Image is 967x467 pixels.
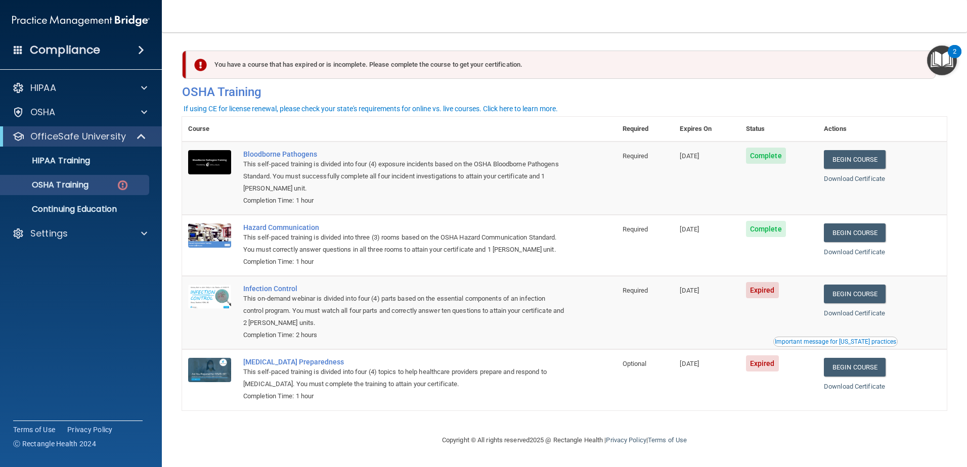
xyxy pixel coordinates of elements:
th: Course [182,117,237,142]
div: This self-paced training is divided into four (4) exposure incidents based on the OSHA Bloodborne... [243,158,566,195]
span: Complete [746,148,786,164]
th: Expires On [674,117,739,142]
a: Begin Course [824,285,886,303]
a: Settings [12,227,147,240]
h4: Compliance [30,43,100,57]
a: Terms of Use [648,436,687,444]
span: Complete [746,221,786,237]
a: Terms of Use [13,425,55,435]
th: Actions [818,117,947,142]
th: Status [740,117,818,142]
div: Important message for [US_STATE] practices [775,339,896,345]
img: danger-circle.6113f641.png [116,179,129,192]
span: Required [623,287,648,294]
button: Read this if you are a dental practitioner in the state of CA [773,337,898,347]
div: If using CE for license renewal, please check your state's requirements for online vs. live cours... [184,105,558,112]
span: Required [623,225,648,233]
th: Required [617,117,674,142]
span: [DATE] [680,360,699,367]
span: [DATE] [680,287,699,294]
img: exclamation-circle-solid-danger.72ef9ffc.png [194,59,207,71]
p: OSHA Training [7,180,89,190]
div: Copyright © All rights reserved 2025 @ Rectangle Health | | [380,424,749,456]
a: Begin Course [824,223,886,242]
span: [DATE] [680,152,699,160]
a: Privacy Policy [606,436,646,444]
a: OfficeSafe University [12,130,147,143]
div: 2 [953,52,956,65]
div: This self-paced training is divided into three (3) rooms based on the OSHA Hazard Communication S... [243,231,566,256]
a: [MEDICAL_DATA] Preparedness [243,358,566,366]
span: Required [623,152,648,160]
p: OSHA [30,106,56,118]
p: OfficeSafe University [30,130,126,143]
a: Bloodborne Pathogens [243,150,566,158]
span: Ⓒ Rectangle Health 2024 [13,439,96,449]
div: You have a course that has expired or is incomplete. Please complete the course to get your certi... [186,51,936,79]
p: HIPAA [30,82,56,94]
img: PMB logo [12,11,150,31]
span: Expired [746,355,779,371]
p: HIPAA Training [7,156,90,166]
a: Begin Course [824,150,886,169]
div: This self-paced training is divided into four (4) topics to help healthcare providers prepare and... [243,366,566,390]
a: HIPAA [12,82,147,94]
a: Download Certificate [824,383,885,390]
button: Open Resource Center, 2 new notifications [927,45,957,75]
div: Completion Time: 1 hour [243,195,566,207]
a: Begin Course [824,358,886,377]
button: If using CE for license renewal, please check your state's requirements for online vs. live cours... [182,104,559,114]
p: Continuing Education [7,204,145,214]
a: Download Certificate [824,309,885,317]
a: Download Certificate [824,175,885,182]
span: Optional [623,360,647,367]
a: Download Certificate [824,248,885,256]
a: Infection Control [243,285,566,293]
p: Settings [30,227,68,240]
a: OSHA [12,106,147,118]
span: Expired [746,282,779,298]
div: Completion Time: 1 hour [243,256,566,268]
div: Completion Time: 1 hour [243,390,566,402]
span: [DATE] [680,225,699,233]
a: Privacy Policy [67,425,113,435]
div: This on-demand webinar is divided into four (4) parts based on the essential components of an inf... [243,293,566,329]
h4: OSHA Training [182,85,947,99]
div: Completion Time: 2 hours [243,329,566,341]
a: Hazard Communication [243,223,566,231]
